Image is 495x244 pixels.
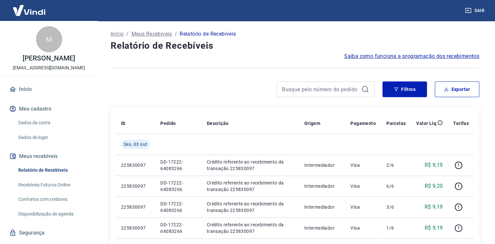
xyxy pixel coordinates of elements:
[207,159,294,172] p: Crédito referente ao recebimento da transação 225830097
[121,183,150,189] p: 225830097
[424,203,443,211] p: R$ 9,19
[304,225,340,231] p: Intermediador
[386,183,406,189] p: 6/6
[424,224,443,232] p: R$ 9,19
[386,204,406,210] p: 3/6
[160,200,196,214] p: DD-17222-64083266
[207,120,229,127] p: Descrição
[160,221,196,235] p: DD-17222-64083266
[180,30,236,38] p: Relatório de Recebíveis
[424,161,443,169] p: R$ 9,19
[386,225,406,231] p: 1/6
[124,141,147,148] span: Sex, 03 out
[23,55,75,62] p: [PERSON_NAME]
[350,183,376,189] p: Visa
[111,39,479,52] h4: Relatório de Recebíveis
[350,120,376,127] p: Pagamento
[16,164,90,177] a: Relatório de Recebíveis
[344,52,479,60] a: Saiba como funciona a programação dos recebimentos
[386,162,406,168] p: 2/6
[453,120,469,127] p: Tarifas
[121,204,150,210] p: 225830097
[350,162,376,168] p: Visa
[160,120,176,127] p: Pedido
[282,84,359,94] input: Busque pelo número do pedido
[175,30,177,38] p: /
[382,81,427,97] button: Filtros
[16,178,90,192] a: Recebíveis Futuros Online
[8,226,90,240] a: Segurança
[304,162,340,168] p: Intermediador
[126,30,129,38] p: /
[350,225,376,231] p: Visa
[16,207,90,221] a: Disponibilização de agenda
[304,120,320,127] p: Origem
[16,131,90,144] a: Dados de login
[121,120,126,127] p: ID
[386,120,406,127] p: Parcelas
[207,221,294,235] p: Crédito referente ao recebimento da transação 225830097
[13,64,85,71] p: [EMAIL_ADDRESS][DOMAIN_NAME]
[207,180,294,193] p: Crédito referente ao recebimento da transação 225830097
[121,162,150,168] p: 225830097
[207,200,294,214] p: Crédito referente ao recebimento da transação 225830097
[424,182,443,190] p: R$ 9,20
[111,30,124,38] a: Início
[132,30,172,38] a: Meus Recebíveis
[16,116,90,130] a: Dados da conta
[8,0,50,20] img: Vindi
[36,26,62,52] div: M
[416,120,437,127] p: Valor Líq.
[121,225,150,231] p: 225830097
[8,149,90,164] button: Meus recebíveis
[464,5,487,17] button: Sair
[16,193,90,206] a: Contratos com credores
[8,82,90,96] a: Início
[304,183,340,189] p: Intermediador
[435,81,479,97] button: Exportar
[160,180,196,193] p: DD-17222-64083266
[304,204,340,210] p: Intermediador
[350,204,376,210] p: Visa
[8,102,90,116] button: Meu cadastro
[160,159,196,172] p: DD-17222-64083266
